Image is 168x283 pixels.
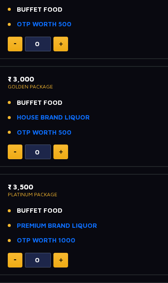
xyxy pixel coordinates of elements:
[14,259,16,261] img: minus
[17,19,72,29] a: OTP WORTH 500
[14,43,16,44] img: minus
[14,151,16,153] img: minus
[17,221,97,231] a: PREMIUM BRAND LIQUOR
[8,192,160,197] p: PLATINUM PACKAGE
[17,236,75,245] a: OTP WORTH 1000
[8,74,160,84] p: ₹ 3,000
[17,128,72,138] a: OTP WORTH 500
[8,182,160,192] p: ₹ 3,500
[17,113,90,123] a: HOUSE BRAND LIQUOR
[17,98,62,108] span: BUFFET FOOD
[17,5,62,15] span: BUFFET FOOD
[8,84,160,89] p: GOLDEN PACKAGE
[59,258,63,262] img: plus
[17,206,62,216] span: BUFFET FOOD
[59,150,63,154] img: plus
[59,42,63,46] img: plus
